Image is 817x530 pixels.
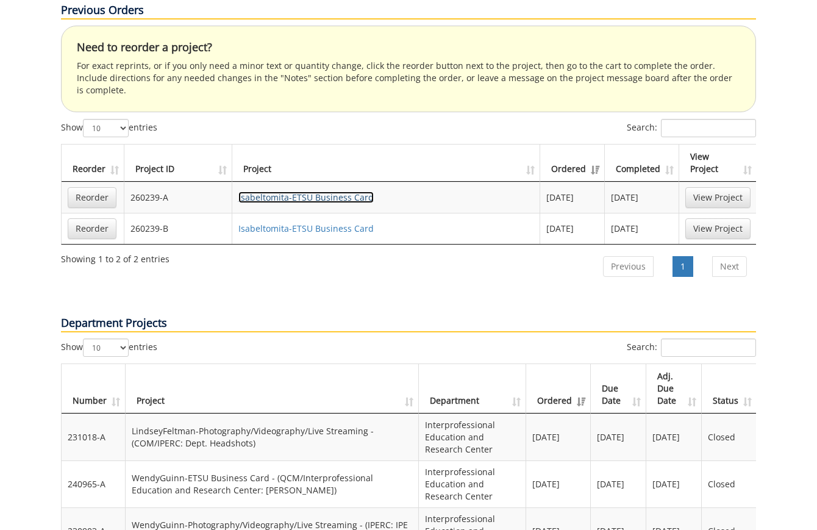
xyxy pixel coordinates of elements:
input: Search: [661,338,756,357]
label: Search: [627,338,756,357]
td: 240965-A [62,460,126,507]
a: Isabeltomita-ETSU Business Card [238,223,374,234]
th: Adj. Due Date: activate to sort column ascending [646,364,702,414]
a: 1 [673,256,693,277]
th: View Project: activate to sort column ascending [679,145,757,182]
select: Showentries [83,119,129,137]
label: Search: [627,119,756,137]
td: Closed [702,414,757,460]
td: [DATE] [540,182,605,213]
a: Next [712,256,747,277]
td: [DATE] [605,182,679,213]
td: 260239-B [124,213,232,244]
a: View Project [685,187,751,208]
td: 231018-A [62,414,126,460]
td: [DATE] [646,460,702,507]
td: [DATE] [591,460,646,507]
a: Reorder [68,218,116,239]
select: Showentries [83,338,129,357]
p: For exact reprints, or if you only need a minor text or quantity change, click the reorder button... [77,60,740,96]
p: Previous Orders [61,2,756,20]
div: Showing 1 to 2 of 2 entries [61,248,169,265]
th: Ordered: activate to sort column ascending [540,145,605,182]
td: LindseyFeltman-Photography/Videography/Live Streaming - (COM/IPERC: Dept. Headshots) [126,414,419,460]
th: Number: activate to sort column ascending [62,364,126,414]
label: Show entries [61,119,157,137]
th: Due Date: activate to sort column ascending [591,364,646,414]
td: [DATE] [526,414,591,460]
td: Interprofessional Education and Research Center [419,460,526,507]
th: Project: activate to sort column ascending [126,364,419,414]
td: WendyGuinn-ETSU Business Card - (QCM/Interprofessional Education and Research Center: [PERSON_NAME]) [126,460,419,507]
a: View Project [685,218,751,239]
th: Status: activate to sort column ascending [702,364,757,414]
td: Interprofessional Education and Research Center [419,414,526,460]
th: Project ID: activate to sort column ascending [124,145,232,182]
td: 260239-A [124,182,232,213]
td: [DATE] [646,414,702,460]
a: Previous [603,256,654,277]
p: Department Projects [61,315,756,332]
td: [DATE] [540,213,605,244]
th: Department: activate to sort column ascending [419,364,526,414]
h4: Need to reorder a project? [77,41,740,54]
th: Project: activate to sort column ascending [232,145,540,182]
td: [DATE] [526,460,591,507]
td: Closed [702,460,757,507]
input: Search: [661,119,756,137]
a: Reorder [68,187,116,208]
label: Show entries [61,338,157,357]
td: [DATE] [591,414,646,460]
th: Reorder: activate to sort column ascending [62,145,124,182]
a: Isabeltomita-ETSU Business Card [238,192,374,203]
th: Completed: activate to sort column ascending [605,145,679,182]
td: [DATE] [605,213,679,244]
th: Ordered: activate to sort column ascending [526,364,591,414]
